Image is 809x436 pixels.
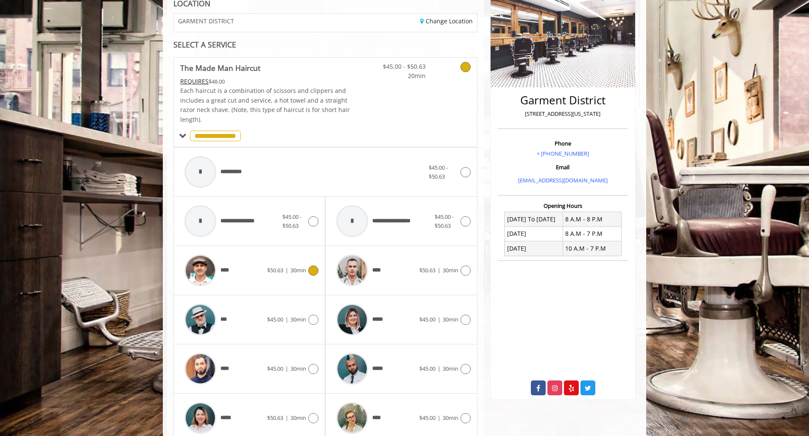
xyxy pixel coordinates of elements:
[500,109,626,118] p: [STREET_ADDRESS][US_STATE]
[285,316,288,323] span: |
[290,414,306,422] span: 30min
[180,77,351,86] div: $48.00
[429,164,448,180] span: $45.00 - $50.63
[178,18,234,24] span: GARMENT DISTRICT
[419,266,435,274] span: $50.63
[505,226,563,241] td: [DATE]
[498,203,628,209] h3: Opening Hours
[438,266,441,274] span: |
[443,365,458,372] span: 30min
[290,365,306,372] span: 30min
[290,266,306,274] span: 30min
[435,213,454,229] span: $45.00 - $50.63
[419,365,435,372] span: $45.00
[537,150,589,157] a: + [PHONE_NUMBER]
[282,213,301,229] span: $45.00 - $50.63
[180,77,209,85] span: This service needs some Advance to be paid before we block your appointment
[500,140,626,146] h3: Phone
[419,414,435,422] span: $45.00
[267,365,283,372] span: $45.00
[376,71,426,81] span: 20min
[438,316,441,323] span: |
[563,212,621,226] td: 8 A.M - 8 P.M
[438,365,441,372] span: |
[438,414,441,422] span: |
[419,316,435,323] span: $45.00
[500,164,626,170] h3: Email
[173,41,477,49] div: SELECT A SERVICE
[376,62,426,71] span: $45.00 - $50.63
[505,212,563,226] td: [DATE] To [DATE]
[443,316,458,323] span: 30min
[500,94,626,106] h2: Garment District
[518,176,608,184] a: [EMAIL_ADDRESS][DOMAIN_NAME]
[443,414,458,422] span: 30min
[267,316,283,323] span: $45.00
[563,226,621,241] td: 8 A.M - 7 P.M
[285,266,288,274] span: |
[290,316,306,323] span: 30min
[267,414,283,422] span: $50.63
[563,241,621,256] td: 10 A.M - 7 P.M
[420,17,473,25] a: Change Location
[267,266,283,274] span: $50.63
[285,414,288,422] span: |
[505,241,563,256] td: [DATE]
[180,62,260,74] b: The Made Man Haircut
[443,266,458,274] span: 30min
[180,87,350,123] span: Each haircut is a combination of scissors and clippers and includes a great cut and service, a ho...
[285,365,288,372] span: |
